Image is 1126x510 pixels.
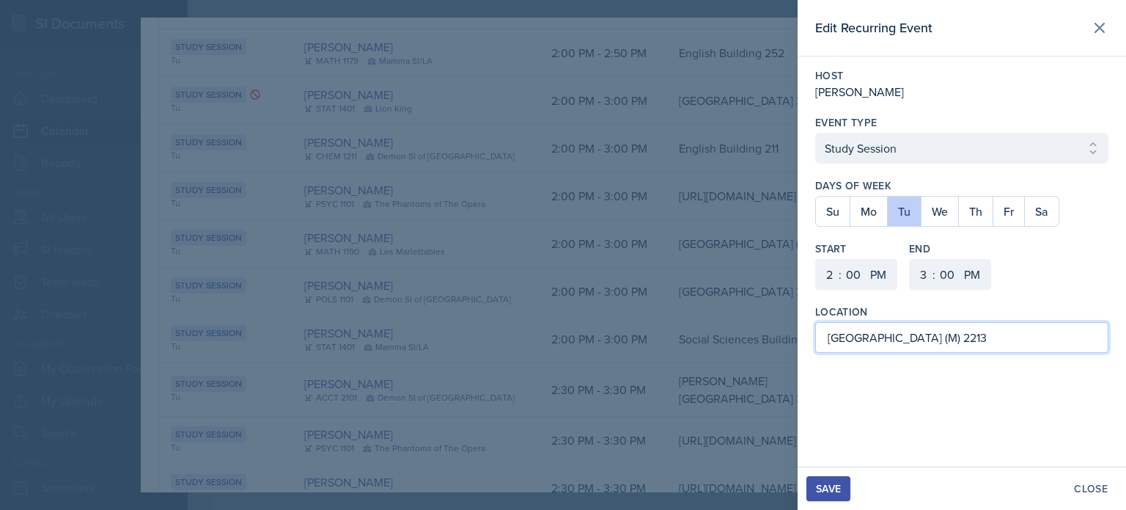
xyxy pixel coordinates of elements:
[806,476,850,501] button: Save
[815,322,1108,353] input: Enter location
[816,483,841,495] div: Save
[993,197,1024,226] button: Fr
[815,83,1108,101] div: [PERSON_NAME]
[887,197,921,226] button: Tu
[815,178,1108,193] label: Days of Week
[815,115,877,130] label: Event Type
[1064,476,1117,501] button: Close
[815,18,932,38] h2: Edit Recurring Event
[958,197,993,226] button: Th
[1074,483,1108,495] div: Close
[839,266,842,283] div: :
[815,68,1108,83] label: Host
[850,197,887,226] button: Mo
[815,241,897,256] label: Start
[815,305,868,319] label: Location
[932,266,935,283] div: :
[1024,197,1059,226] button: Sa
[909,241,991,256] label: End
[816,197,850,226] button: Su
[921,197,958,226] button: We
